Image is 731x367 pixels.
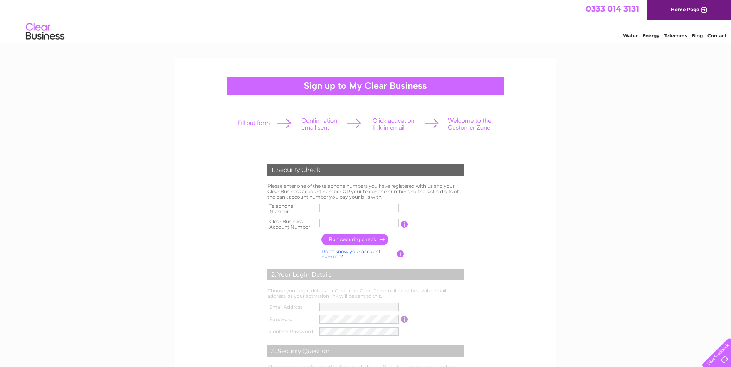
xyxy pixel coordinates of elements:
th: Email Address [266,301,318,313]
th: Password [266,313,318,325]
input: Information [397,250,404,257]
div: 3. Security Question [267,345,464,357]
input: Information [401,316,408,323]
td: Choose your login details for Customer Zone. The email must be a valid email address, as your act... [266,286,466,301]
a: Telecoms [664,33,687,38]
div: Clear Business is a trading name of Verastar Limited (registered in [GEOGRAPHIC_DATA] No. 3667643... [184,4,548,37]
a: Blog [692,33,703,38]
a: Water [623,33,638,38]
a: 0333 014 3131 [586,4,639,13]
div: 2. Your Login Details [267,269,464,280]
a: Don't know your account number? [321,249,381,260]
div: 1. Security Check [267,164,464,176]
input: Information [401,221,408,228]
img: logo.png [25,20,65,43]
td: Please enter one of the telephone numbers you have registered with us and your Clear Business acc... [266,182,466,201]
a: Contact [707,33,726,38]
th: Confirm Password [266,325,318,338]
th: Clear Business Account Number [266,217,318,232]
th: Telephone Number [266,201,318,217]
a: Energy [642,33,659,38]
